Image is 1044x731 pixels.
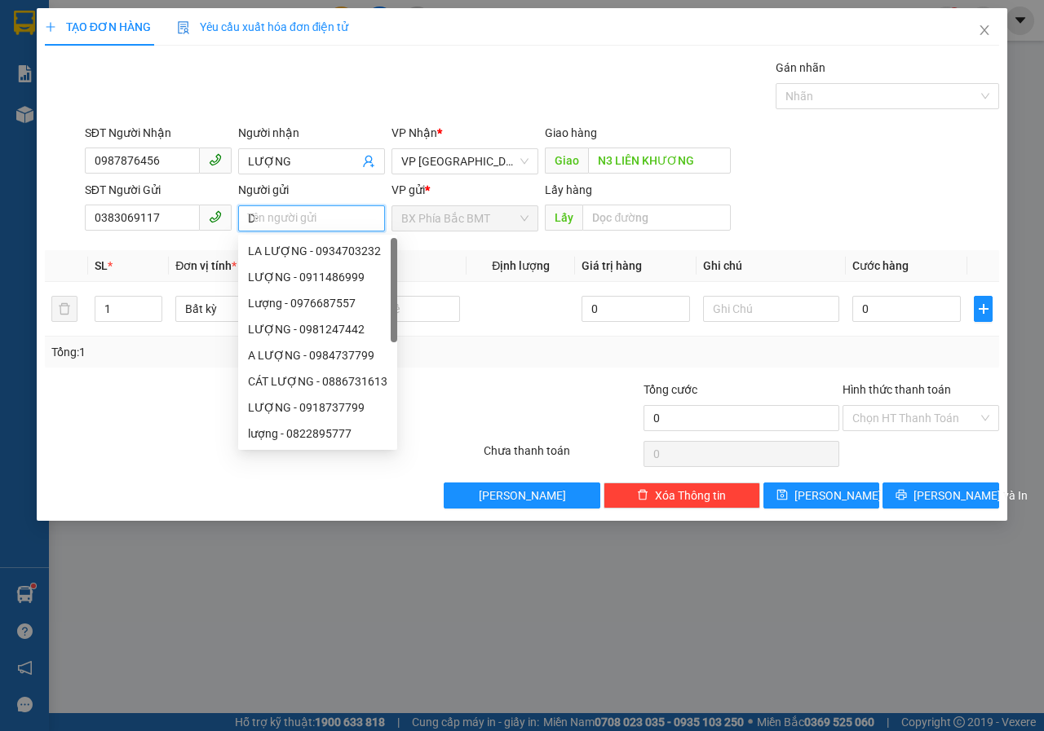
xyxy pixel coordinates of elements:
[545,126,597,139] span: Giao hàng
[896,489,907,502] span: printer
[582,296,690,322] input: 0
[644,383,697,396] span: Tổng cước
[85,181,232,199] div: SĐT Người Gửi
[697,250,846,282] th: Ghi chú
[582,205,730,231] input: Dọc đường
[238,264,397,290] div: LƯỢNG - 0911486999
[852,259,909,272] span: Cước hàng
[51,296,77,322] button: delete
[177,20,349,33] span: Yêu cầu xuất hóa đơn điện tử
[209,153,222,166] span: phone
[444,482,600,509] button: [PERSON_NAME]
[545,183,592,196] span: Lấy hàng
[883,482,999,509] button: printer[PERSON_NAME] và In
[248,320,387,338] div: LƯỢNG - 0981247442
[637,489,648,502] span: delete
[655,487,726,504] span: Xóa Thông tin
[177,21,190,34] img: icon
[974,296,993,322] button: plus
[238,124,385,142] div: Người nhận
[45,20,151,33] span: TẠO ĐƠN HÀNG
[401,206,529,231] span: BX Phía Bắc BMT
[978,24,991,37] span: close
[703,296,839,322] input: Ghi Chú
[401,149,529,174] span: VP Đà Lạt
[391,126,437,139] span: VP Nhận
[45,21,56,33] span: plus
[238,394,397,421] div: LƯỢNG - 0918737799
[238,238,397,264] div: LA LƯỢNG - 0934703232
[185,297,302,321] span: Bất kỳ
[975,302,992,315] span: plus
[545,205,582,231] span: Lấy
[582,259,642,272] span: Giá trị hàng
[492,259,550,272] span: Định lượng
[776,61,825,74] label: Gán nhãn
[248,372,387,390] div: CÁT LƯỢNG - 0886731613
[238,316,397,342] div: LƯỢNG - 0981247442
[588,148,730,174] input: Dọc đường
[604,482,760,509] button: deleteXóa Thông tin
[248,425,387,443] div: lượng - 0822895777
[248,399,387,416] div: LƯỢNG - 0918737799
[238,421,397,447] div: lượng - 0822895777
[95,259,108,272] span: SL
[391,181,538,199] div: VP gửi
[545,148,588,174] span: Giao
[209,210,222,223] span: phone
[794,487,882,504] span: [PERSON_NAME]
[843,383,951,396] label: Hình thức thanh toán
[248,294,387,312] div: Lượng - 0976687557
[238,342,397,368] div: A LƯỢNG - 0984737799
[913,487,1028,504] span: [PERSON_NAME] và In
[248,346,387,364] div: A LƯỢNG - 0984737799
[238,290,397,316] div: Lượng - 0976687557
[51,343,405,361] div: Tổng: 1
[85,124,232,142] div: SĐT Người Nhận
[479,487,566,504] span: [PERSON_NAME]
[248,268,387,286] div: LƯỢNG - 0911486999
[248,242,387,260] div: LA LƯỢNG - 0934703232
[362,155,375,168] span: user-add
[962,8,1007,54] button: Close
[482,442,642,470] div: Chưa thanh toán
[776,489,788,502] span: save
[238,368,397,394] div: CÁT LƯỢNG - 0886731613
[763,482,880,509] button: save[PERSON_NAME]
[175,259,237,272] span: Đơn vị tính
[238,181,385,199] div: Người gửi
